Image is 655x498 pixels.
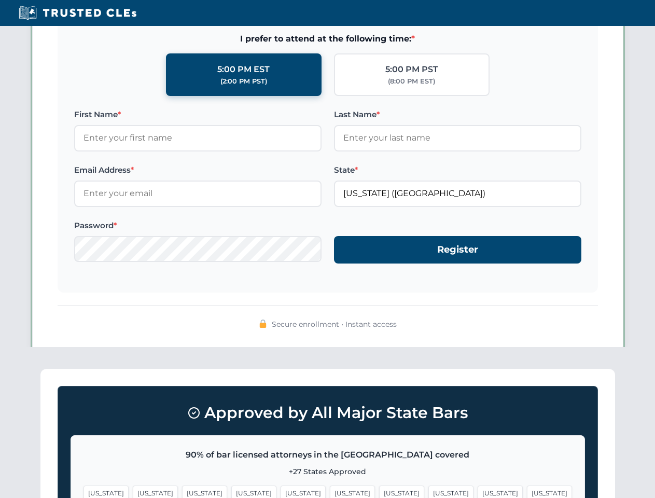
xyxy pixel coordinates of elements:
[83,466,572,477] p: +27 States Approved
[217,63,270,76] div: 5:00 PM EST
[334,125,581,151] input: Enter your last name
[83,448,572,462] p: 90% of bar licensed attorneys in the [GEOGRAPHIC_DATA] covered
[385,63,438,76] div: 5:00 PM PST
[259,320,267,328] img: 🔒
[74,219,322,232] label: Password
[74,125,322,151] input: Enter your first name
[334,164,581,176] label: State
[74,108,322,121] label: First Name
[334,236,581,264] button: Register
[71,399,585,427] h3: Approved by All Major State Bars
[16,5,140,21] img: Trusted CLEs
[388,76,435,87] div: (8:00 PM EST)
[272,319,397,330] span: Secure enrollment • Instant access
[220,76,267,87] div: (2:00 PM PST)
[74,164,322,176] label: Email Address
[334,181,581,206] input: Florida (FL)
[334,108,581,121] label: Last Name
[74,181,322,206] input: Enter your email
[74,32,581,46] span: I prefer to attend at the following time:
